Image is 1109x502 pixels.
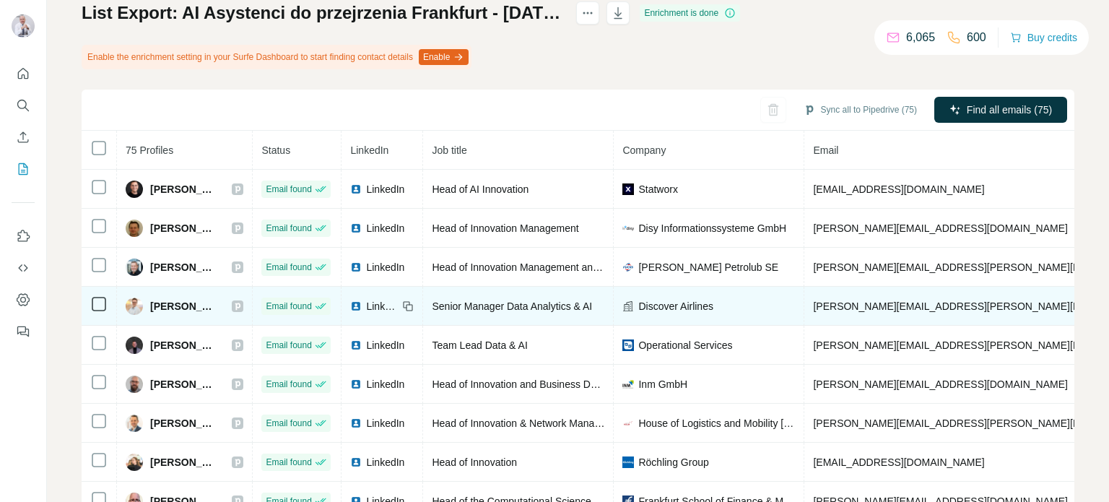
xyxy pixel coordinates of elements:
[12,319,35,345] button: Feedback
[638,260,778,274] span: [PERSON_NAME] Petrolub SE
[150,338,217,352] span: [PERSON_NAME]
[266,417,311,430] span: Email found
[906,29,935,46] p: 6,065
[150,182,217,196] span: [PERSON_NAME]
[350,417,362,429] img: LinkedIn logo
[266,300,311,313] span: Email found
[126,144,173,156] span: 75 Profiles
[350,456,362,468] img: LinkedIn logo
[350,339,362,351] img: LinkedIn logo
[266,261,311,274] span: Email found
[366,221,404,235] span: LinkedIn
[432,144,466,156] span: Job title
[126,415,143,432] img: Avatar
[126,181,143,198] img: Avatar
[638,221,786,235] span: Disy Informationssysteme GmbH
[366,455,404,469] span: LinkedIn
[150,377,217,391] span: [PERSON_NAME]
[266,222,311,235] span: Email found
[126,298,143,315] img: Avatar
[126,259,143,276] img: Avatar
[366,338,404,352] span: LinkedIn
[150,455,217,469] span: [PERSON_NAME]
[622,378,634,390] img: company-logo
[350,300,362,312] img: LinkedIn logo
[813,378,1067,390] span: [PERSON_NAME][EMAIL_ADDRESS][DOMAIN_NAME]
[622,261,634,273] img: company-logo
[638,455,708,469] span: Röchling Group
[366,182,404,196] span: LinkedIn
[12,287,35,313] button: Dashboard
[126,376,143,393] img: Avatar
[12,255,35,281] button: Use Surfe API
[12,14,35,38] img: Avatar
[432,261,660,273] span: Head of Innovation Management and New Markets
[622,417,634,429] img: company-logo
[261,144,290,156] span: Status
[150,299,217,313] span: [PERSON_NAME]
[622,339,634,351] img: company-logo
[126,454,143,471] img: Avatar
[350,378,362,390] img: LinkedIn logo
[622,183,634,195] img: company-logo
[350,261,362,273] img: LinkedIn logo
[366,377,404,391] span: LinkedIn
[266,339,311,352] span: Email found
[967,103,1052,117] span: Find all emails (75)
[622,222,634,234] img: company-logo
[150,416,217,430] span: [PERSON_NAME]
[432,456,517,468] span: Head of Innovation
[126,337,143,354] img: Avatar
[150,221,217,235] span: [PERSON_NAME]
[266,378,311,391] span: Email found
[638,182,677,196] span: Statworx
[419,49,469,65] button: Enable
[432,378,643,390] span: Head of Innovation and Business Development
[967,29,986,46] p: 600
[126,220,143,237] img: Avatar
[432,417,628,429] span: Head of Innovation & Network Management
[266,183,311,196] span: Email found
[813,222,1067,234] span: [PERSON_NAME][EMAIL_ADDRESS][DOMAIN_NAME]
[432,339,527,351] span: Team Lead Data & AI
[12,223,35,249] button: Use Surfe on LinkedIn
[12,92,35,118] button: Search
[934,97,1067,123] button: Find all emails (75)
[622,144,666,156] span: Company
[576,1,599,25] button: actions
[638,299,713,313] span: Discover Airlines
[266,456,311,469] span: Email found
[350,222,362,234] img: LinkedIn logo
[366,260,404,274] span: LinkedIn
[366,416,404,430] span: LinkedIn
[12,124,35,150] button: Enrich CSV
[638,377,687,391] span: Inm GmbH
[432,300,592,312] span: Senior Manager Data Analytics & AI
[82,1,563,25] h1: List Export: AI Asystenci do przejrzenia Frankfurt - [DATE] 12:35
[813,456,984,468] span: [EMAIL_ADDRESS][DOMAIN_NAME]
[622,456,634,468] img: company-logo
[640,4,740,22] div: Enrichment is done
[12,156,35,182] button: My lists
[638,416,795,430] span: House of Logistics and Mobility [PERSON_NAME]
[432,183,529,195] span: Head of AI Innovation
[366,299,398,313] span: LinkedIn
[1010,27,1077,48] button: Buy credits
[432,222,578,234] span: Head of Innovation Management
[150,260,217,274] span: [PERSON_NAME]
[793,99,927,121] button: Sync all to Pipedrive (75)
[638,338,732,352] span: Operational Services
[813,183,984,195] span: [EMAIL_ADDRESS][DOMAIN_NAME]
[350,144,388,156] span: LinkedIn
[82,45,471,69] div: Enable the enrichment setting in your Surfe Dashboard to start finding contact details
[813,144,838,156] span: Email
[350,183,362,195] img: LinkedIn logo
[12,61,35,87] button: Quick start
